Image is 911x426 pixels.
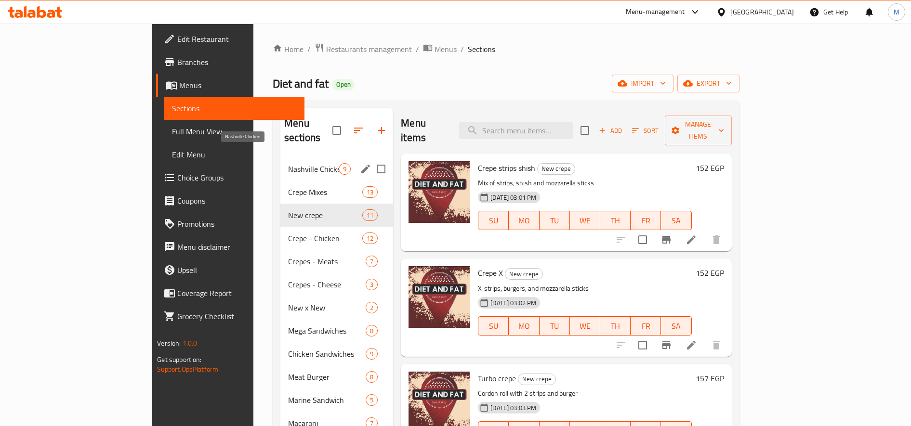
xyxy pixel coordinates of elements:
[612,75,673,92] button: import
[540,316,570,336] button: TU
[459,122,573,139] input: search
[280,388,393,412] div: Marine Sandwich5
[423,43,457,55] a: Menus
[177,195,297,207] span: Coupons
[177,172,297,183] span: Choice Groups
[633,335,653,355] span: Select to update
[661,316,691,336] button: SA
[478,371,516,386] span: Turbo crepe
[288,232,362,244] div: Crepe - Chicken
[633,230,653,250] span: Select to update
[487,298,540,308] span: [DATE] 03:02 PM
[156,305,304,328] a: Grocery Checklist
[157,353,201,366] span: Get support on:
[537,163,575,175] div: New crepe
[363,188,377,197] span: 13
[604,214,627,228] span: TH
[280,296,393,319] div: New x New2
[631,316,661,336] button: FR
[540,211,570,230] button: TU
[366,257,377,266] span: 7
[696,161,724,175] h6: 152 EGP
[288,279,366,290] span: Crepes - Cheese
[409,266,470,328] img: Crepe X
[288,325,366,336] span: Mega Sandwiches
[634,214,657,228] span: FR
[164,143,304,166] a: Edit Menu
[478,316,509,336] button: SU
[696,266,724,280] h6: 152 EGP
[363,211,377,220] span: 11
[634,319,657,333] span: FR
[363,234,377,243] span: 12
[156,166,304,189] a: Choice Groups
[288,371,366,383] span: Meat Burger
[172,126,297,137] span: Full Menu View
[626,123,665,138] span: Sort items
[280,250,393,273] div: Crepes - Meats7
[177,287,297,299] span: Coverage Report
[478,177,691,189] p: Mix of strips, shish and mozzarella sticks
[280,204,393,227] div: New crepe11
[600,316,631,336] button: TH
[288,394,366,406] div: Marine Sandwich
[632,125,659,136] span: Sort
[518,374,556,385] div: New crepe
[665,214,687,228] span: SA
[686,234,697,245] a: Edit menu item
[575,120,595,141] span: Select section
[478,266,503,280] span: Crepe X
[626,6,685,18] div: Menu-management
[630,123,661,138] button: Sort
[595,123,626,138] button: Add
[543,319,566,333] span: TU
[156,258,304,282] a: Upsell
[327,120,347,141] span: Select all sections
[280,227,393,250] div: Crepe - Chicken12
[177,241,297,253] span: Menu disclaimer
[366,373,377,382] span: 8
[339,165,350,174] span: 9
[288,256,366,267] span: Crepes - Meats
[288,302,366,313] span: New x New
[288,209,362,221] span: New crepe
[478,161,535,175] span: Crepe strips shish
[156,212,304,235] a: Promotions
[326,43,412,55] span: Restaurants management
[156,282,304,305] a: Coverage Report
[177,33,297,45] span: Edit Restaurant
[487,193,540,202] span: [DATE] 03:01 PM
[366,279,378,290] div: items
[597,125,623,136] span: Add
[661,211,691,230] button: SA
[665,116,731,145] button: Manage items
[574,214,596,228] span: WE
[435,43,457,55] span: Menus
[366,302,378,313] div: items
[543,214,566,228] span: TU
[339,163,351,175] div: items
[288,348,366,360] span: Chicken Sandwiches
[677,75,739,92] button: export
[478,387,691,400] p: Cordon roll with 2 strips and burger
[366,326,377,336] span: 8
[401,116,448,145] h2: Menu items
[538,163,575,174] span: New crepe
[172,149,297,160] span: Edit Menu
[604,319,627,333] span: TH
[513,319,535,333] span: MO
[157,363,218,375] a: Support.OpsPlatform
[362,186,378,198] div: items
[730,7,794,17] div: [GEOGRAPHIC_DATA]
[478,211,509,230] button: SU
[416,43,419,55] li: /
[179,79,297,91] span: Menus
[468,43,495,55] span: Sections
[288,163,339,175] span: Nashville Chicken
[177,218,297,230] span: Promotions
[362,209,378,221] div: items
